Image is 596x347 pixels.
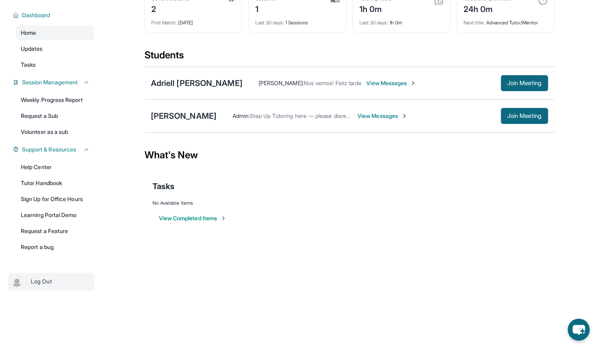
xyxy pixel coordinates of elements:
[31,277,52,285] span: Log Out
[359,15,443,26] div: 1h 0m
[151,15,235,26] div: [DATE]
[8,273,94,290] a: |Log Out
[21,45,43,53] span: Updates
[255,15,339,26] div: 1 Sessions
[16,240,94,254] a: Report a bug
[233,112,250,119] span: Admin :
[16,176,94,190] a: Tutor Handbook
[153,200,546,206] div: No Available Items
[151,110,217,122] div: [PERSON_NAME]
[410,80,416,86] img: Chevron-Right
[16,58,94,72] a: Tasks
[16,125,94,139] a: Volunteer as a sub
[16,109,94,123] a: Request a Sub
[464,15,548,26] div: Advanced Tutor/Mentor
[22,78,78,86] span: Session Management
[151,78,243,89] div: Adriell [PERSON_NAME]
[401,113,407,119] img: Chevron-Right
[16,26,94,40] a: Home
[501,108,548,124] button: Join Meeting
[501,75,548,91] button: Join Meeting
[259,80,304,86] span: [PERSON_NAME] :
[255,20,284,26] span: Last 30 days :
[159,214,227,222] button: View Completed Items
[464,20,485,26] span: Next title :
[144,49,554,66] div: Students
[304,80,362,86] span: Nos vemos! Feliz tarde
[153,181,175,192] span: Tasks
[366,79,416,87] span: View Messages
[568,319,590,341] button: chat-button
[507,81,542,86] span: Join Meeting
[19,78,90,86] button: Session Management
[16,93,94,107] a: Weekly Progress Report
[19,11,90,19] button: Dashboard
[151,20,177,26] span: First Match :
[151,2,189,15] div: 2
[16,42,94,56] a: Updates
[507,114,542,118] span: Join Meeting
[16,192,94,206] a: Sign Up for Office Hours
[464,2,512,15] div: 24h 0m
[359,2,391,15] div: 1h 0m
[21,29,36,37] span: Home
[357,112,407,120] span: View Messages
[22,146,76,154] span: Support & Resources
[11,276,22,287] img: user-img
[16,160,94,174] a: Help Center
[16,208,94,222] a: Learning Portal Demo
[16,224,94,238] a: Request a Feature
[22,11,50,19] span: Dashboard
[255,2,275,15] div: 1
[359,20,388,26] span: Last 30 days :
[144,138,554,173] div: What's New
[21,61,36,69] span: Tasks
[19,146,90,154] button: Support & Resources
[26,277,28,286] span: |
